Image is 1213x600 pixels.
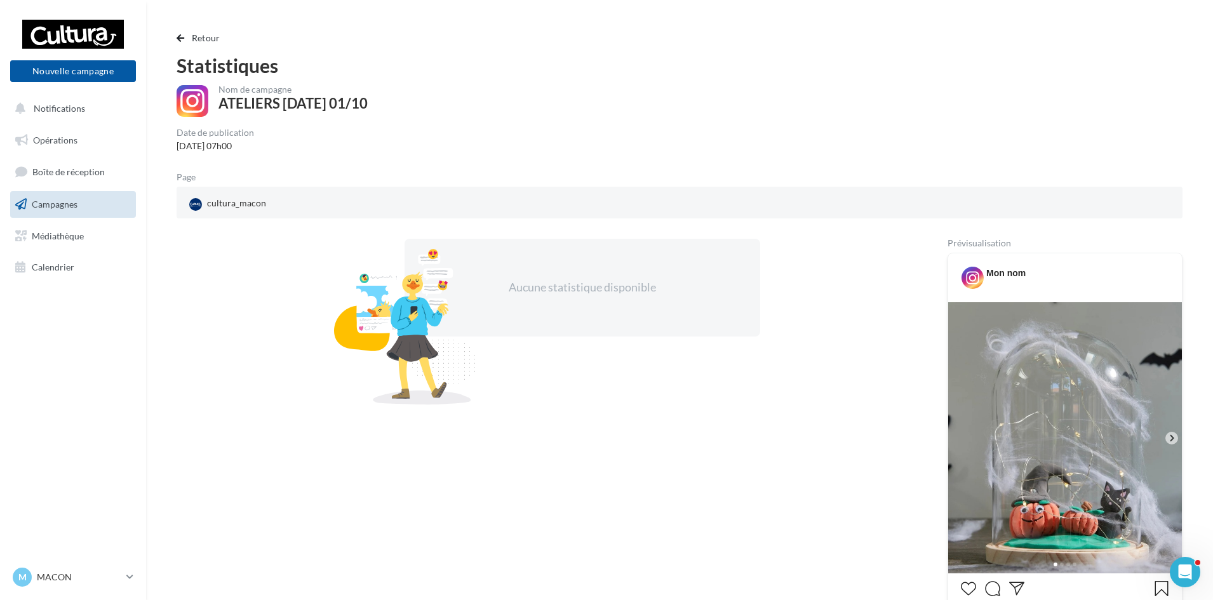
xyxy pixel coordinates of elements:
[948,239,1183,248] div: Prévisualisation
[32,166,105,177] span: Boîte de réception
[10,60,136,82] button: Nouvelle campagne
[8,127,138,154] a: Opérations
[8,158,138,185] a: Boîte de réception
[177,30,225,46] button: Retour
[32,199,77,210] span: Campagnes
[192,32,220,43] span: Retour
[32,230,84,241] span: Médiathèque
[187,194,515,213] a: cultura_macon
[177,56,1183,75] div: Statistiques
[1009,581,1024,596] svg: Partager la publication
[8,95,133,122] button: Notifications
[961,581,976,596] svg: J’aime
[985,581,1000,596] svg: Commenter
[8,254,138,281] a: Calendrier
[986,267,1026,279] div: Mon nom
[32,262,74,272] span: Calendrier
[445,279,720,296] div: Aucune statistique disponible
[34,103,85,114] span: Notifications
[8,191,138,218] a: Campagnes
[187,194,269,213] div: cultura_macon
[33,135,77,145] span: Opérations
[177,173,206,182] div: Page
[8,223,138,250] a: Médiathèque
[10,565,136,589] a: M MACON
[1154,581,1169,596] svg: Enregistrer
[37,571,121,583] p: MACON
[177,128,254,137] div: Date de publication
[177,140,254,152] div: [DATE] 07h00
[1170,557,1200,587] iframe: Intercom live chat
[18,571,27,583] span: M
[218,97,368,110] div: ATELIERS [DATE] 01/10
[218,85,368,94] div: Nom de campagne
